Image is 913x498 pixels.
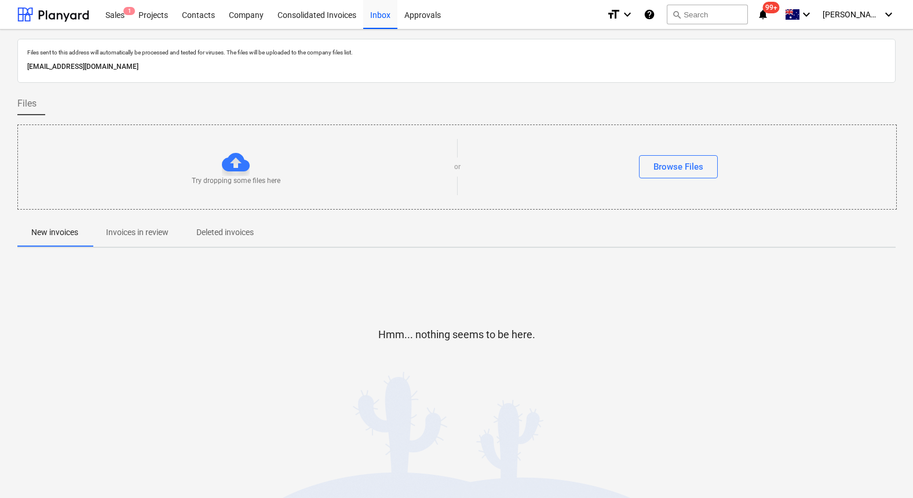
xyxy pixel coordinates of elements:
span: search [672,10,681,19]
i: keyboard_arrow_down [799,8,813,21]
i: Knowledge base [644,8,655,21]
p: Files sent to this address will automatically be processed and tested for viruses. The files will... [27,49,886,56]
button: Search [667,5,748,24]
p: New invoices [31,226,78,239]
span: Files [17,97,36,111]
div: Try dropping some files hereorBrowse Files [17,124,897,210]
p: Try dropping some files here [192,176,280,186]
p: Invoices in review [106,226,169,239]
i: keyboard_arrow_down [620,8,634,21]
i: format_size [607,8,620,21]
span: [PERSON_NAME] [823,10,881,19]
button: Browse Files [639,155,718,178]
div: Browse Files [653,159,703,174]
p: or [454,162,461,172]
iframe: Chat Widget [855,442,913,498]
i: keyboard_arrow_down [882,8,896,21]
i: notifications [757,8,769,21]
span: 1 [123,7,135,15]
p: Deleted invoices [196,226,254,239]
span: 99+ [763,2,780,13]
p: Hmm... nothing seems to be here. [378,328,535,342]
p: [EMAIL_ADDRESS][DOMAIN_NAME] [27,61,886,73]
